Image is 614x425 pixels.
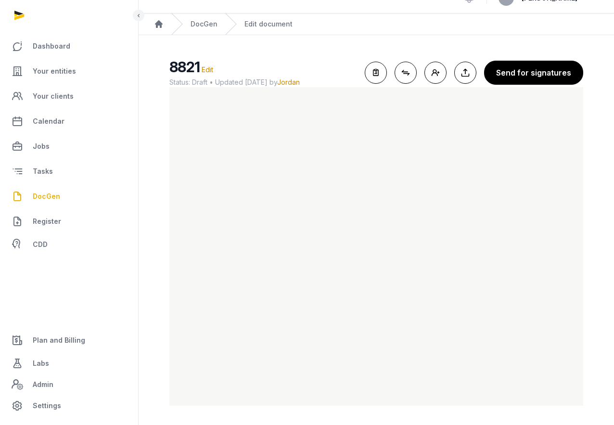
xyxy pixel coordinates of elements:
span: DocGen [33,191,60,202]
a: Your clients [8,85,130,108]
a: Settings [8,394,130,417]
a: Register [8,210,130,233]
span: Register [33,216,61,227]
div: Edit document [244,19,293,29]
span: Calendar [33,116,64,127]
span: 8821 [169,58,200,76]
span: Tasks [33,166,53,177]
span: Dashboard [33,40,70,52]
a: Jobs [8,135,130,158]
a: Calendar [8,110,130,133]
a: Dashboard [8,35,130,58]
span: Your clients [33,90,74,102]
span: Your entities [33,65,76,77]
a: Admin [8,375,130,394]
span: Edit [202,65,213,74]
nav: Breadcrumb [139,13,614,35]
a: Tasks [8,160,130,183]
span: Jobs [33,141,50,152]
span: Labs [33,358,49,369]
span: CDD [33,239,48,250]
span: Settings [33,400,61,412]
span: Status: Draft • Updated [DATE] by [169,77,357,87]
a: DocGen [191,19,217,29]
a: Labs [8,352,130,375]
span: Admin [33,379,53,390]
span: Jordan [277,78,300,86]
button: Send for signatures [484,61,583,85]
a: CDD [8,235,130,254]
a: DocGen [8,185,130,208]
span: Plan and Billing [33,335,85,346]
a: Plan and Billing [8,329,130,352]
a: Your entities [8,60,130,83]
